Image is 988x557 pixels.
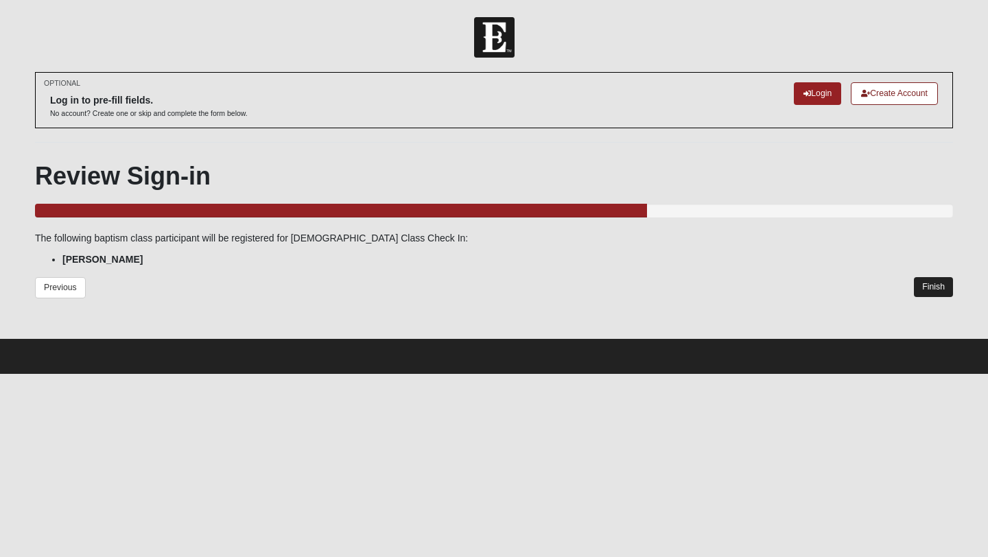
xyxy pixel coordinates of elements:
[62,254,143,265] strong: [PERSON_NAME]
[44,78,80,88] small: OPTIONAL
[794,82,841,105] a: Login
[474,17,515,58] img: Church of Eleven22 Logo
[50,95,248,106] h6: Log in to pre-fill fields.
[914,277,953,297] a: Finish
[35,277,86,298] a: Previous
[35,231,953,246] p: The following baptism class participant will be registered for [DEMOGRAPHIC_DATA] Class Check In:
[50,108,248,119] p: No account? Create one or skip and complete the form below.
[851,82,938,105] a: Create Account
[35,161,953,191] h1: Review Sign-in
